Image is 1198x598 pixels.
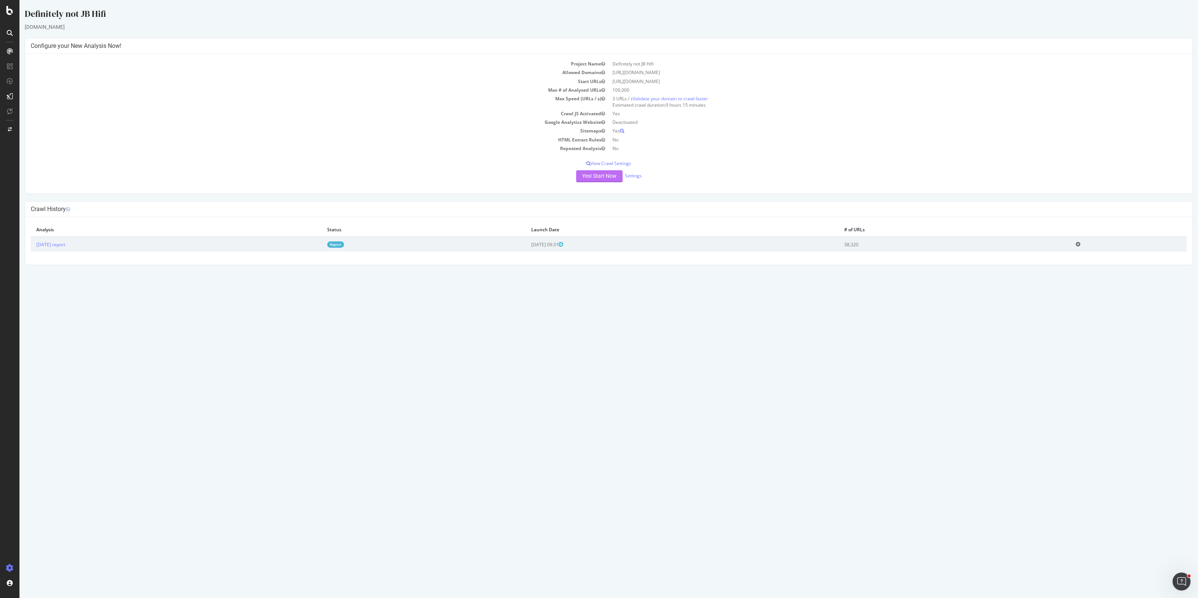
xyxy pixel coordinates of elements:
td: Google Analytics Website [11,118,589,126]
button: Yes! Start Now [557,170,603,182]
td: Start URLs [11,77,589,86]
div: Definitely not JB Hifi [5,7,1173,23]
th: Analysis [11,223,302,237]
td: No [589,135,1167,144]
a: Validate your domain to crawl faster [613,95,688,102]
h4: Crawl History [11,205,1167,213]
div: [DOMAIN_NAME] [5,23,1173,31]
td: Allowed Domains [11,68,589,77]
td: 100,000 [589,86,1167,94]
td: Definitely not JB Hifi [589,60,1167,68]
h4: Configure your New Analysis Now! [11,42,1167,50]
td: Yes [589,126,1167,135]
td: Yes [589,109,1167,118]
th: # of URLs [819,223,1050,237]
td: 38,320 [819,237,1050,251]
td: Sitemaps [11,126,589,135]
span: 9 hours 15 minutes [646,102,686,108]
td: [URL][DOMAIN_NAME] [589,77,1167,86]
a: Settings [605,173,622,179]
td: Crawl JS Activated [11,109,589,118]
td: No [589,144,1167,153]
td: [URL][DOMAIN_NAME] [589,68,1167,77]
th: Status [302,223,506,237]
td: Max # of Analysed URLs [11,86,589,94]
td: Deactivated [589,118,1167,126]
td: Project Name [11,60,589,68]
a: [DATE] report [17,241,46,248]
p: View Crawl Settings [11,160,1167,167]
span: [DATE] 09:31 [512,241,544,248]
th: Launch Date [506,223,819,237]
td: Max Speed (URLs / s) [11,94,589,109]
td: Repeated Analysis [11,144,589,153]
td: 3 URLs / s Estimated crawl duration: [589,94,1167,109]
iframe: Intercom live chat [1173,573,1191,591]
td: HTML Extract Rules [11,135,589,144]
a: Report [308,241,325,248]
